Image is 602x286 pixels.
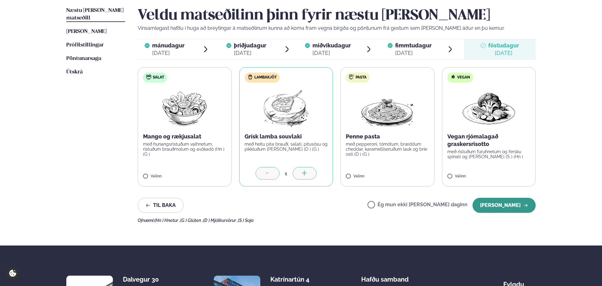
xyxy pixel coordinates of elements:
[457,75,470,80] span: Vegan
[238,218,254,223] span: (S ) Soja
[234,49,266,57] div: [DATE]
[66,69,83,75] span: Útskrá
[312,49,351,57] div: [DATE]
[157,88,213,128] img: Salad.png
[254,75,277,80] span: Lambakjöt
[66,28,107,35] a: [PERSON_NAME]
[356,75,367,80] span: Pasta
[346,142,429,157] p: með pepperoni, tómötum, bræddum cheddar, karamelliseruðum lauk og brie osti (D ) (G )
[312,42,351,49] span: miðvikudagur
[138,7,536,24] h2: Veldu matseðilinn þinn fyrir næstu [PERSON_NAME]
[245,133,328,140] p: Grísk lamba souvlaki
[152,49,185,57] div: [DATE]
[180,218,203,223] span: (G ) Glúten ,
[146,74,151,79] img: salad.svg
[152,42,185,49] span: mánudagur
[66,7,125,22] a: Næstu [PERSON_NAME] matseðill
[66,42,104,48] span: Prófílstillingar
[138,24,536,32] p: Vinsamlegast hafðu í huga að breytingar á matseðlinum kunna að koma fram vegna birgða og pöntunum...
[248,74,253,79] img: Lamb.svg
[450,74,456,79] img: Vegan.svg
[66,29,107,34] span: [PERSON_NAME]
[258,88,314,128] img: Lamb-Meat.png
[361,271,409,283] span: Hafðu samband
[66,55,101,62] a: Pöntunarsaga
[138,218,536,223] div: Ofnæmi:
[123,276,173,283] div: Dalvegur 30
[138,198,184,213] button: Til baka
[395,42,432,49] span: fimmtudagur
[447,149,531,159] p: með ristuðum furuhnetum og fersku spínati og [PERSON_NAME] (S ) (Hn )
[279,170,293,177] div: 1
[203,218,238,223] span: (D ) Mjólkurvörur ,
[346,133,429,140] p: Penne pasta
[270,276,320,283] div: Katrínartún 4
[143,142,226,157] p: með hunangsristuðum valhnetum, ristuðum brauðmolum og avókadó (Hn ) (G )
[349,74,354,79] img: pasta.svg
[360,88,415,128] img: Spagetti.png
[66,8,124,21] span: Næstu [PERSON_NAME] matseðill
[488,49,519,57] div: [DATE]
[472,198,536,213] button: [PERSON_NAME]
[66,56,101,61] span: Pöntunarsaga
[154,218,180,223] span: (Hn ) Hnetur ,
[395,49,432,57] div: [DATE]
[245,142,328,152] p: með heitu pita brauði, salati, pitusósu og pikkluðum [PERSON_NAME] (D ) (G )
[461,88,516,128] img: Vegan.png
[66,68,83,76] a: Útskrá
[143,133,226,140] p: Mango og rækjusalat
[488,42,519,49] span: föstudagur
[6,267,19,280] a: Cookie settings
[66,41,104,49] a: Prófílstillingar
[447,133,531,148] p: Vegan rjómalagað graskersrisotto
[234,42,266,49] span: þriðjudagur
[153,75,164,80] span: Salat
